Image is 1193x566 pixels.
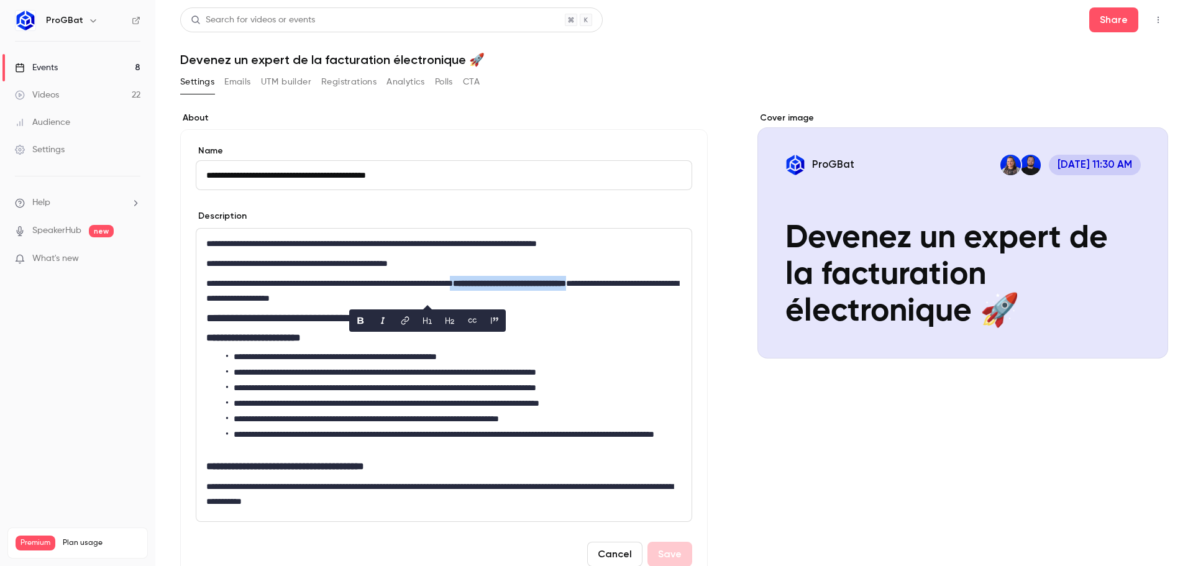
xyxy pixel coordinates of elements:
img: ProGBat [16,11,35,30]
button: Registrations [321,72,377,92]
li: help-dropdown-opener [15,196,140,209]
button: UTM builder [261,72,311,92]
div: Events [15,62,58,74]
div: editor [196,229,692,521]
label: Cover image [757,112,1168,124]
label: About [180,112,708,124]
h1: Devenez un expert de la facturation électronique 🚀 [180,52,1168,67]
span: Help [32,196,50,209]
span: What's new [32,252,79,265]
label: Description [196,210,247,222]
section: Cover image [757,112,1168,358]
button: Emails [224,72,250,92]
button: Polls [435,72,453,92]
a: SpeakerHub [32,224,81,237]
button: Settings [180,72,214,92]
button: link [395,311,415,331]
label: Name [196,145,692,157]
span: Premium [16,536,55,550]
section: description [196,228,692,522]
button: bold [350,311,370,331]
div: Videos [15,89,59,101]
span: new [89,225,114,237]
div: Settings [15,144,65,156]
div: Search for videos or events [191,14,315,27]
h6: ProGBat [46,14,83,27]
iframe: Noticeable Trigger [126,253,140,265]
div: Audience [15,116,70,129]
button: Share [1089,7,1138,32]
button: CTA [463,72,480,92]
span: Plan usage [63,538,140,548]
button: blockquote [485,311,505,331]
button: Analytics [386,72,425,92]
button: italic [373,311,393,331]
